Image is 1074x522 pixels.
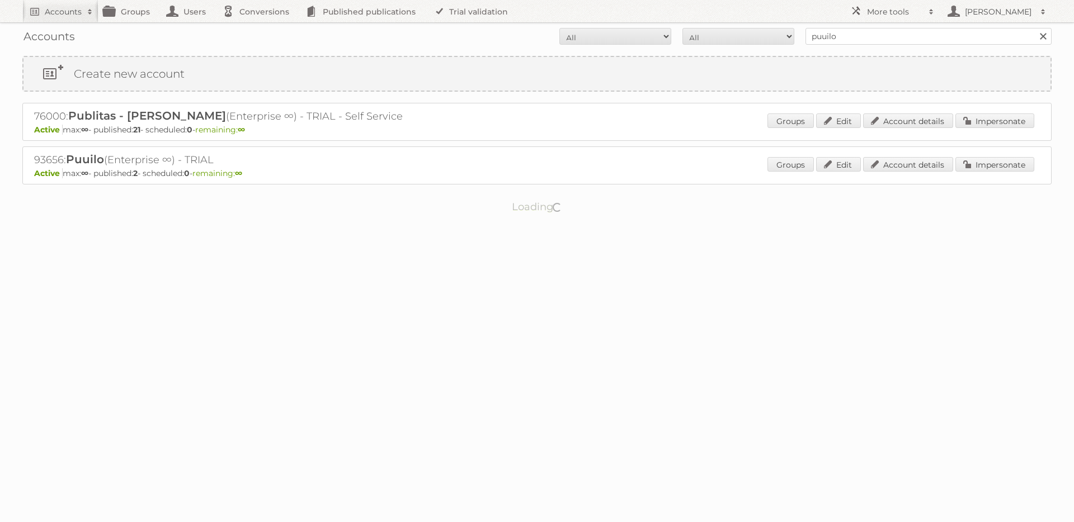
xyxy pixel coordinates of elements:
p: Loading [477,196,598,218]
strong: ∞ [81,125,88,135]
a: Create new account [23,57,1051,91]
strong: 0 [187,125,192,135]
a: Edit [816,113,861,128]
a: Impersonate [955,157,1034,172]
a: Impersonate [955,113,1034,128]
p: max: - published: - scheduled: - [34,168,1040,178]
span: remaining: [192,168,242,178]
h2: Accounts [45,6,82,17]
a: Groups [767,113,814,128]
h2: 76000: (Enterprise ∞) - TRIAL - Self Service [34,109,426,124]
strong: 21 [133,125,140,135]
h2: [PERSON_NAME] [962,6,1035,17]
span: Active [34,168,63,178]
span: remaining: [195,125,245,135]
a: Groups [767,157,814,172]
strong: ∞ [81,168,88,178]
strong: ∞ [235,168,242,178]
a: Account details [863,157,953,172]
span: Active [34,125,63,135]
a: Account details [863,113,953,128]
a: Edit [816,157,861,172]
h2: More tools [867,6,923,17]
h2: 93656: (Enterprise ∞) - TRIAL [34,153,426,167]
span: Publitas - [PERSON_NAME] [68,109,226,122]
strong: 0 [184,168,190,178]
strong: ∞ [238,125,245,135]
p: max: - published: - scheduled: - [34,125,1040,135]
span: Puuilo [66,153,104,166]
strong: 2 [133,168,138,178]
